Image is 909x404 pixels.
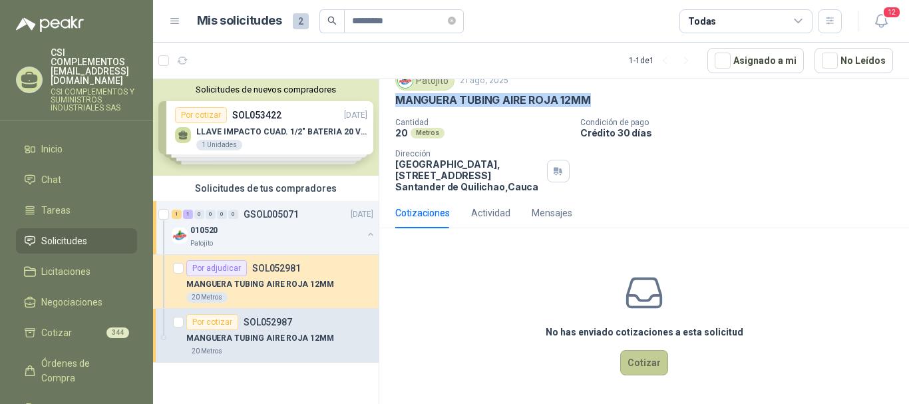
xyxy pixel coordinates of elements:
[815,48,893,73] button: No Leídos
[51,88,137,112] p: CSI COMPLEMENTOS Y SUMINISTROS INDUSTRIALES SAS
[532,206,572,220] div: Mensajes
[228,210,238,219] div: 0
[395,149,542,158] p: Dirección
[16,259,137,284] a: Licitaciones
[16,16,84,32] img: Logo peakr
[395,158,542,192] p: [GEOGRAPHIC_DATA], [STREET_ADDRESS] Santander de Quilichao , Cauca
[580,118,904,127] p: Condición de pago
[882,6,901,19] span: 12
[41,356,124,385] span: Órdenes de Compra
[197,11,282,31] h1: Mis solicitudes
[41,203,71,218] span: Tareas
[395,206,450,220] div: Cotizaciones
[16,136,137,162] a: Inicio
[41,325,72,340] span: Cotizar
[580,127,904,138] p: Crédito 30 días
[41,172,61,187] span: Chat
[16,228,137,254] a: Solicitudes
[217,210,227,219] div: 0
[629,50,697,71] div: 1 - 1 de 1
[153,309,379,363] a: Por cotizarSOL052987MANGUERA TUBING AIRE ROJA 12MM20 Metros
[707,48,804,73] button: Asignado a mi
[16,351,137,391] a: Órdenes de Compra
[620,350,668,375] button: Cotizar
[153,79,379,176] div: Solicitudes de nuevos compradoresPor cotizarSOL053422[DATE] LLAVE IMPACTO CUAD. 1/2" BATERIA 20 V...
[327,16,337,25] span: search
[244,317,292,327] p: SOL052987
[869,9,893,33] button: 12
[153,255,379,309] a: Por adjudicarSOL052981MANGUERA TUBING AIRE ROJA 12MM20 Metros
[351,208,373,221] p: [DATE]
[172,206,376,249] a: 1 1 0 0 0 0 GSOL005071[DATE] Company Logo010520Patojito
[206,210,216,219] div: 0
[293,13,309,29] span: 2
[16,290,137,315] a: Negociaciones
[411,128,445,138] div: Metros
[106,327,129,338] span: 344
[194,210,204,219] div: 0
[190,238,213,249] p: Patojito
[395,71,454,91] div: Patojito
[398,73,413,88] img: Company Logo
[186,292,228,303] div: 20 Metros
[158,85,373,95] button: Solicitudes de nuevos compradores
[395,127,408,138] p: 20
[252,264,301,273] p: SOL052981
[41,295,102,309] span: Negociaciones
[183,210,193,219] div: 1
[16,320,137,345] a: Cotizar344
[16,198,137,223] a: Tareas
[190,224,218,237] p: 010520
[471,206,510,220] div: Actividad
[41,142,63,156] span: Inicio
[186,346,228,357] div: 20 Metros
[186,314,238,330] div: Por cotizar
[51,48,137,85] p: CSI COMPLEMENTOS [EMAIL_ADDRESS][DOMAIN_NAME]
[172,228,188,244] img: Company Logo
[186,332,333,345] p: MANGUERA TUBING AIRE ROJA 12MM
[448,17,456,25] span: close-circle
[395,93,591,107] p: MANGUERA TUBING AIRE ROJA 12MM
[186,260,247,276] div: Por adjudicar
[448,15,456,27] span: close-circle
[186,278,333,291] p: MANGUERA TUBING AIRE ROJA 12MM
[244,210,299,219] p: GSOL005071
[153,176,379,201] div: Solicitudes de tus compradores
[41,264,91,279] span: Licitaciones
[16,167,137,192] a: Chat
[395,118,570,127] p: Cantidad
[41,234,87,248] span: Solicitudes
[688,14,716,29] div: Todas
[546,325,743,339] h3: No has enviado cotizaciones a esta solicitud
[172,210,182,219] div: 1
[460,75,508,87] p: 21 ago, 2025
